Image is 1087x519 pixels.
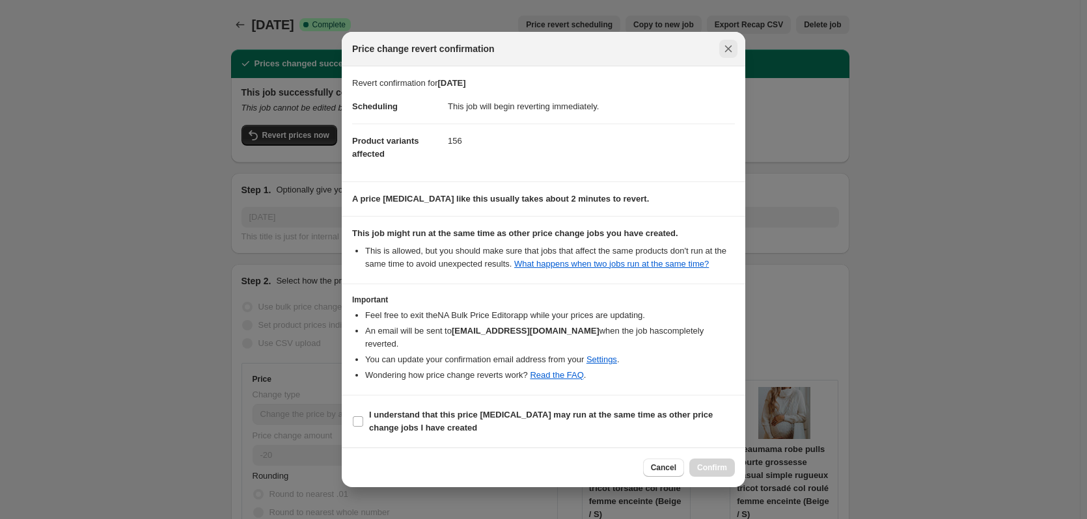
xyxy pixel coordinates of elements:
[352,101,398,111] span: Scheduling
[719,40,737,58] button: Close
[448,124,735,158] dd: 156
[352,77,735,90] p: Revert confirmation for
[369,410,713,432] b: I understand that this price [MEDICAL_DATA] may run at the same time as other price change jobs I...
[651,462,676,473] span: Cancel
[365,309,735,322] li: Feel free to exit the NA Bulk Price Editor app while your prices are updating.
[352,228,678,238] b: This job might run at the same time as other price change jobs you have created.
[530,370,583,380] a: Read the FAQ
[365,325,735,351] li: An email will be sent to when the job has completely reverted .
[365,369,735,382] li: Wondering how price change reverts work? .
[448,90,735,124] dd: This job will begin reverting immediately.
[586,354,617,364] a: Settings
[365,245,735,271] li: This is allowed, but you should make sure that jobs that affect the same products don ' t run at ...
[514,259,709,269] a: What happens when two jobs run at the same time?
[352,136,419,159] span: Product variants affected
[365,353,735,366] li: You can update your confirmation email address from your .
[352,42,495,55] span: Price change revert confirmation
[352,194,649,204] b: A price [MEDICAL_DATA] like this usually takes about 2 minutes to revert.
[438,78,466,88] b: [DATE]
[643,459,684,477] button: Cancel
[452,326,599,336] b: [EMAIL_ADDRESS][DOMAIN_NAME]
[352,295,735,305] h3: Important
